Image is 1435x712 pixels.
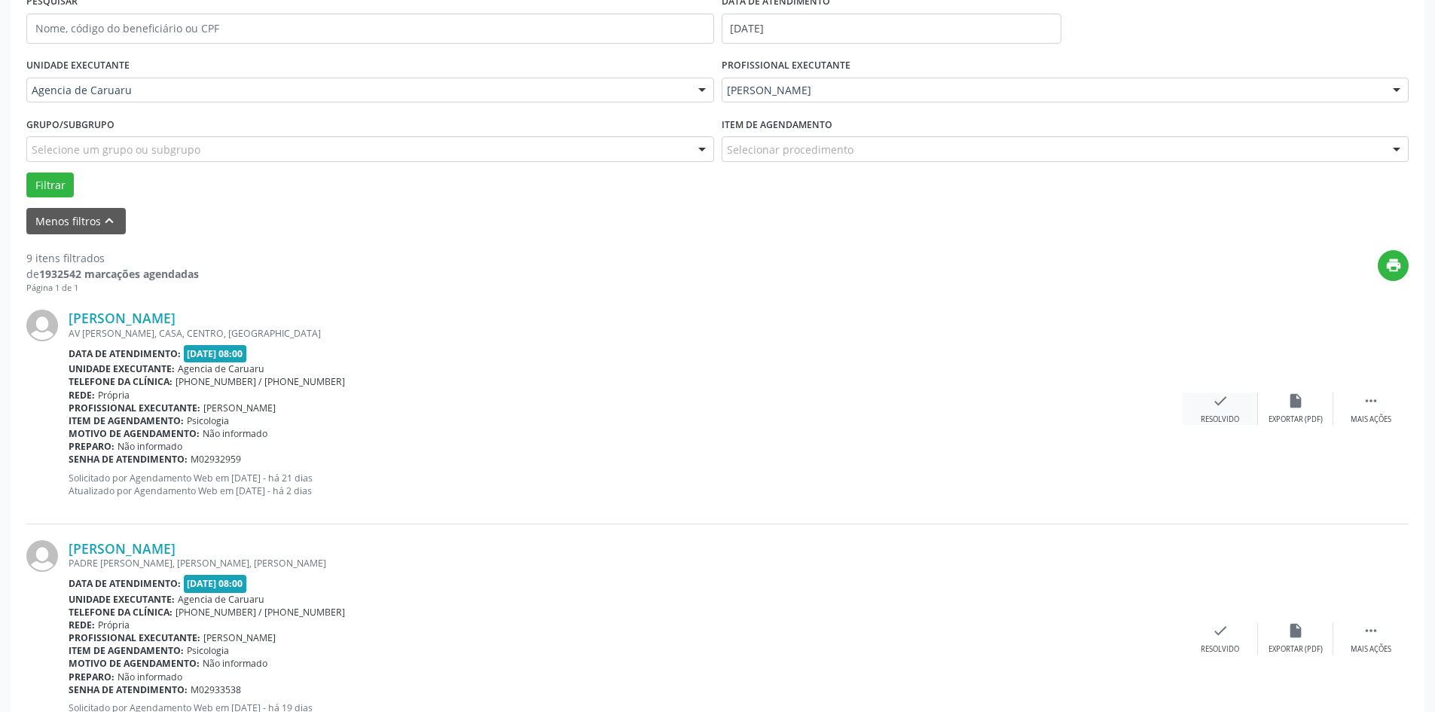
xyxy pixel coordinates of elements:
[178,362,264,375] span: Agencia de Caruaru
[118,440,182,453] span: Não informado
[26,266,199,282] div: de
[203,427,267,440] span: Não informado
[187,414,229,427] span: Psicologia
[191,683,241,696] span: M02933538
[69,414,184,427] b: Item de agendamento:
[26,173,74,198] button: Filtrar
[69,683,188,696] b: Senha de atendimento:
[69,593,175,606] b: Unidade executante:
[26,14,714,44] input: Nome, código do beneficiário ou CPF
[176,606,345,619] span: [PHONE_NUMBER] / [PHONE_NUMBER]
[39,267,199,281] strong: 1932542 marcações agendadas
[69,619,95,631] b: Rede:
[69,472,1183,497] p: Solicitado por Agendamento Web em [DATE] - há 21 dias Atualizado por Agendamento Web em [DATE] - ...
[26,54,130,78] label: UNIDADE EXECUTANTE
[178,593,264,606] span: Agencia de Caruaru
[1287,622,1304,639] i: insert_drive_file
[26,310,58,341] img: img
[1378,250,1409,281] button: print
[98,619,130,631] span: Própria
[69,631,200,644] b: Profissional executante:
[69,402,200,414] b: Profissional executante:
[1201,414,1239,425] div: Resolvido
[98,389,130,402] span: Própria
[187,644,229,657] span: Psicologia
[1351,644,1391,655] div: Mais ações
[69,577,181,590] b: Data de atendimento:
[727,142,853,157] span: Selecionar procedimento
[1385,257,1402,273] i: print
[1363,393,1379,409] i: 
[101,212,118,229] i: keyboard_arrow_up
[722,14,1061,44] input: Selecione um intervalo
[722,54,850,78] label: PROFISSIONAL EXECUTANTE
[69,427,200,440] b: Motivo de agendamento:
[26,208,126,234] button: Menos filtroskeyboard_arrow_up
[69,606,173,619] b: Telefone da clínica:
[69,540,176,557] a: [PERSON_NAME]
[203,631,276,644] span: [PERSON_NAME]
[118,671,182,683] span: Não informado
[69,644,184,657] b: Item de agendamento:
[69,557,1183,570] div: PADRE [PERSON_NAME], [PERSON_NAME], [PERSON_NAME]
[26,250,199,266] div: 9 itens filtrados
[69,310,176,326] a: [PERSON_NAME]
[203,657,267,670] span: Não informado
[722,113,832,136] label: Item de agendamento
[32,142,200,157] span: Selecione um grupo ou subgrupo
[69,375,173,388] b: Telefone da clínica:
[176,375,345,388] span: [PHONE_NUMBER] / [PHONE_NUMBER]
[69,671,114,683] b: Preparo:
[26,540,58,572] img: img
[26,113,114,136] label: Grupo/Subgrupo
[32,83,683,98] span: Agencia de Caruaru
[69,453,188,466] b: Senha de atendimento:
[69,347,181,360] b: Data de atendimento:
[26,282,199,295] div: Página 1 de 1
[1212,393,1229,409] i: check
[1351,414,1391,425] div: Mais ações
[1269,414,1323,425] div: Exportar (PDF)
[1269,644,1323,655] div: Exportar (PDF)
[69,327,1183,340] div: AV [PERSON_NAME], CASA, CENTRO, [GEOGRAPHIC_DATA]
[184,575,247,592] span: [DATE] 08:00
[1212,622,1229,639] i: check
[69,440,114,453] b: Preparo:
[1363,622,1379,639] i: 
[1201,644,1239,655] div: Resolvido
[191,453,241,466] span: M02932959
[1287,393,1304,409] i: insert_drive_file
[727,83,1379,98] span: [PERSON_NAME]
[203,402,276,414] span: [PERSON_NAME]
[69,362,175,375] b: Unidade executante:
[69,389,95,402] b: Rede:
[69,657,200,670] b: Motivo de agendamento:
[184,345,247,362] span: [DATE] 08:00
